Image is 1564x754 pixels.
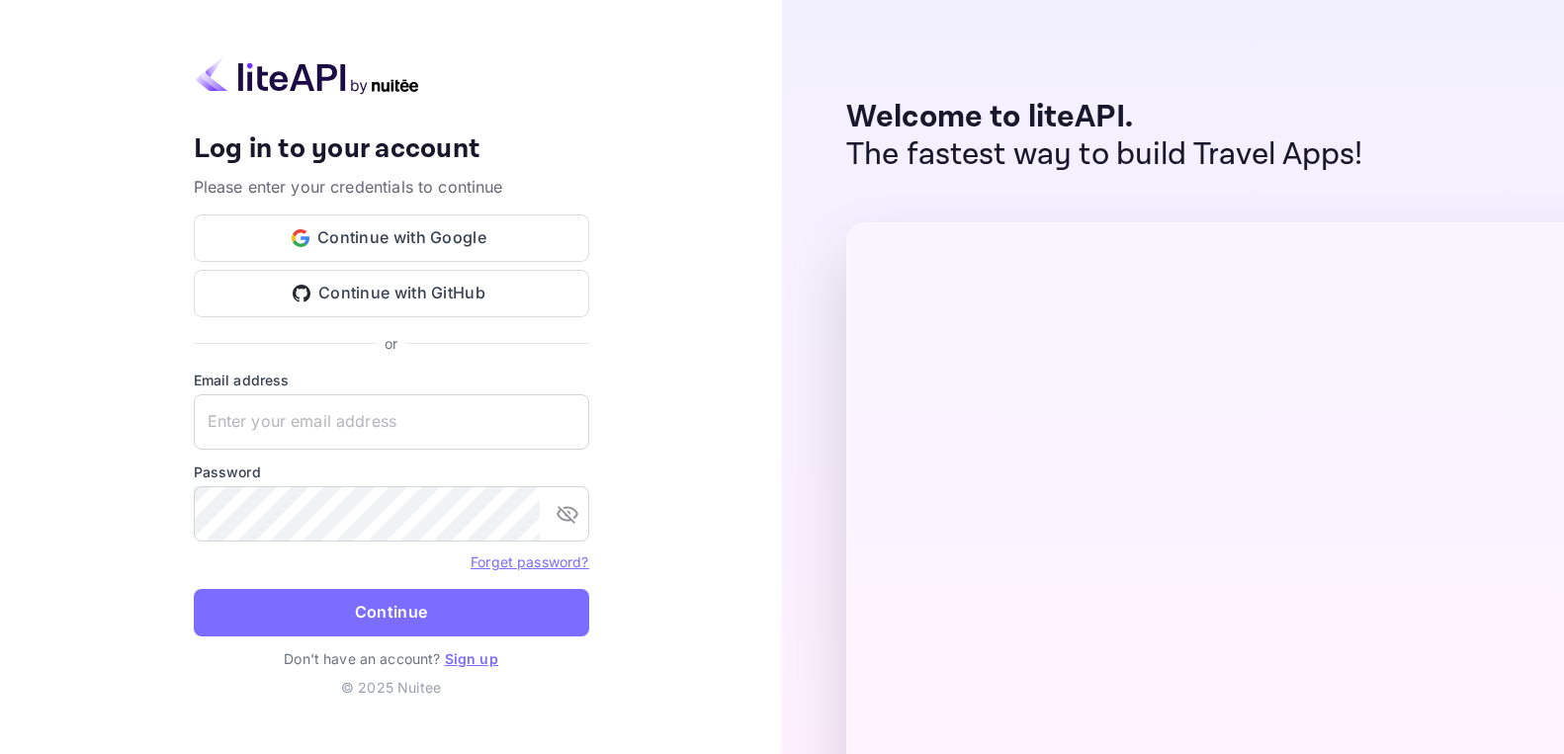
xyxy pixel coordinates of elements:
button: Continue [194,589,589,636]
p: Please enter your credentials to continue [194,175,589,199]
p: Welcome to liteAPI. [846,99,1363,136]
p: Don't have an account? [194,648,589,669]
a: Sign up [445,650,498,667]
a: Forget password? [471,551,588,571]
img: liteapi [194,56,421,95]
h4: Log in to your account [194,132,589,167]
button: toggle password visibility [548,494,587,534]
button: Continue with Google [194,214,589,262]
p: or [385,333,397,354]
p: The fastest way to build Travel Apps! [846,136,1363,174]
a: Forget password? [471,553,588,570]
label: Password [194,461,589,482]
label: Email address [194,370,589,390]
button: Continue with GitHub [194,270,589,317]
input: Enter your email address [194,394,589,450]
p: © 2025 Nuitee [194,677,589,698]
